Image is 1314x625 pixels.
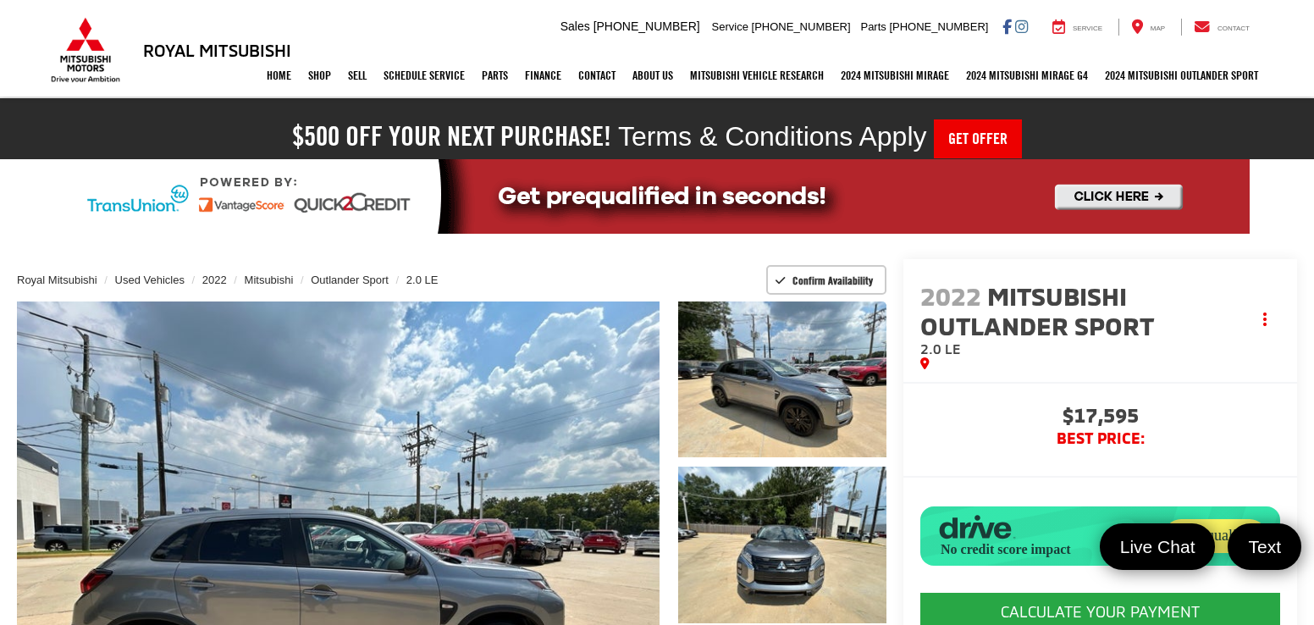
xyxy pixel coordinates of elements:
span: dropdown dots [1263,312,1267,326]
span: $17,595 [920,405,1280,430]
a: Get Offer [934,119,1022,158]
span: 2.0 LE [920,340,961,357]
button: Actions [1251,304,1280,334]
a: About Us [624,54,682,97]
span: Text [1239,535,1289,558]
span: Sales [560,19,590,33]
a: Mitsubishi Vehicle Research [682,54,832,97]
a: Contact [570,54,624,97]
a: Finance [516,54,570,97]
button: Confirm Availability [766,265,887,295]
img: Mitsubishi [47,17,124,83]
span: Live Chat [1112,535,1204,558]
a: Parts: Opens in a new tab [473,54,516,97]
span: 2022 [920,280,981,311]
span: Terms & Conditions Apply [618,121,927,152]
a: Expand Photo 1 [678,301,886,458]
a: Facebook: Click to visit our Facebook page [1002,19,1012,33]
img: 2022 Mitsubishi Outlander Sport 2.0 LE [676,465,888,625]
span: [PHONE_NUMBER] [889,20,988,33]
a: Text [1228,523,1301,570]
a: Sell [340,54,375,97]
a: Used Vehicles [115,274,185,286]
a: Expand Photo 2 [678,467,886,623]
span: [PHONE_NUMBER] [752,20,851,33]
a: Outlander Sport [311,274,389,286]
a: Instagram: Click to visit our Instagram page [1015,19,1028,33]
span: [PHONE_NUMBER] [594,19,700,33]
a: Map [1118,19,1178,36]
img: 2022 Mitsubishi Outlander Sport 2.0 LE [676,299,888,459]
a: Royal Mitsubishi [17,274,97,286]
a: 2024 Mitsubishi Mirage G4 [958,54,1096,97]
h2: $500 off your next purchase! [292,124,611,148]
a: Contact [1181,19,1262,36]
a: Service [1040,19,1115,36]
a: Home [258,54,300,97]
a: 2.0 LE [406,274,439,286]
a: Mitsubishi [245,274,294,286]
span: Confirm Availability [792,274,873,287]
a: 2022 [202,274,227,286]
a: 2024 Mitsubishi Outlander SPORT [1096,54,1267,97]
img: Quick2Credit [64,159,1250,234]
a: Live Chat [1100,523,1216,570]
span: Map [1151,25,1165,32]
span: Service [712,20,748,33]
span: BEST PRICE: [920,430,1280,447]
span: Parts [860,20,886,33]
a: Shop [300,54,340,97]
a: Schedule Service: Opens in a new tab [375,54,473,97]
span: Mitsubishi Outlander Sport [920,280,1160,340]
span: Contact [1217,25,1250,32]
h3: Royal Mitsubishi [143,41,291,59]
span: Service [1073,25,1102,32]
a: 2024 Mitsubishi Mirage [832,54,958,97]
